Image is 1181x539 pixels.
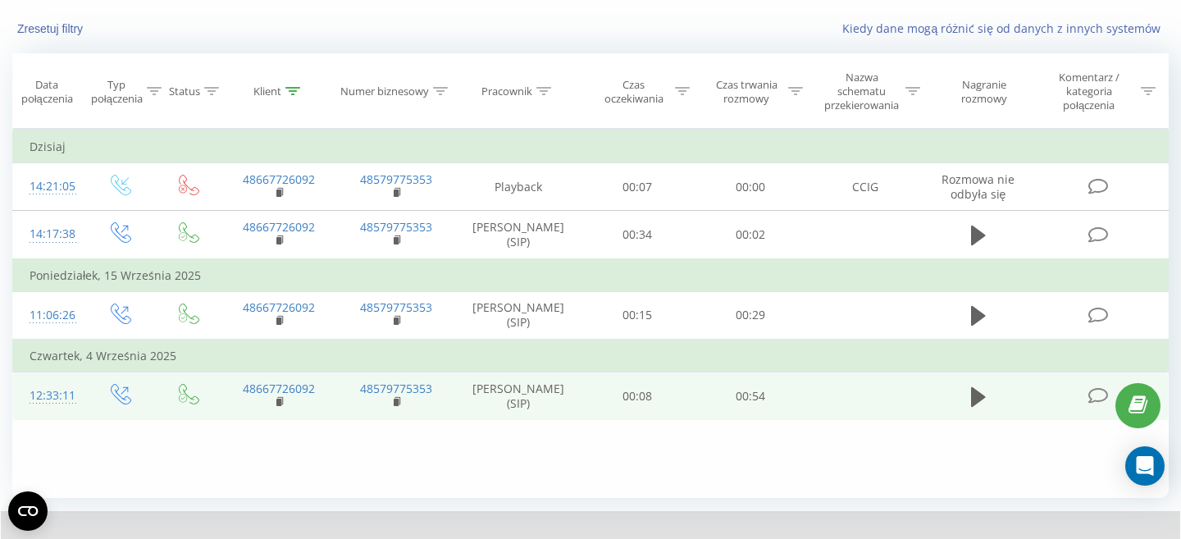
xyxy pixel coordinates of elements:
[807,163,924,211] td: CCIG
[30,380,69,412] div: 12:33:11
[694,372,807,420] td: 00:54
[13,259,1169,292] td: Poniedziałek, 15 Września 2025
[581,372,695,420] td: 00:08
[455,291,581,340] td: [PERSON_NAME] (SIP)
[709,78,784,106] div: Czas trwania rozmowy
[360,299,432,315] a: 48579775353
[581,211,695,259] td: 00:34
[694,291,807,340] td: 00:29
[8,491,48,531] button: Open CMP widget
[243,171,315,187] a: 48667726092
[12,21,91,36] button: Zresetuj filtry
[842,21,1169,36] a: Kiedy dane mogą różnić się od danych z innych systemów
[581,163,695,211] td: 00:07
[1041,71,1137,112] div: Komentarz / kategoria połączenia
[30,218,69,250] div: 14:17:38
[243,381,315,396] a: 48667726092
[1125,446,1165,486] div: Open Intercom Messenger
[694,163,807,211] td: 00:00
[30,171,69,203] div: 14:21:05
[694,211,807,259] td: 00:02
[360,381,432,396] a: 48579775353
[13,78,80,106] div: Data połączenia
[455,211,581,259] td: [PERSON_NAME] (SIP)
[596,78,672,106] div: Czas oczekiwania
[481,85,532,98] div: Pracownik
[243,219,315,235] a: 48667726092
[30,299,69,331] div: 11:06:26
[13,340,1169,372] td: Czwartek, 4 Września 2025
[91,78,143,106] div: Typ połączenia
[581,291,695,340] td: 00:15
[455,163,581,211] td: Playback
[942,171,1015,202] span: Rozmowa nie odbyła się
[939,78,1028,106] div: Nagranie rozmowy
[455,372,581,420] td: [PERSON_NAME] (SIP)
[360,219,432,235] a: 48579775353
[13,130,1169,163] td: Dzisiaj
[169,85,200,98] div: Status
[360,171,432,187] a: 48579775353
[243,299,315,315] a: 48667726092
[340,85,429,98] div: Numer biznesowy
[253,85,281,98] div: Klient
[822,71,901,112] div: Nazwa schematu przekierowania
